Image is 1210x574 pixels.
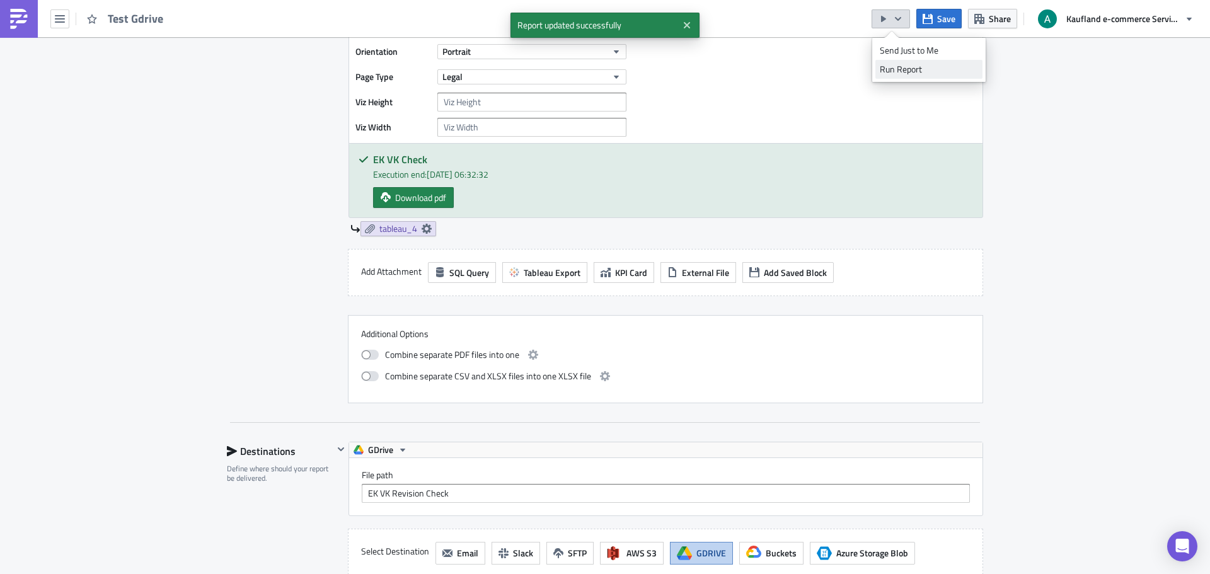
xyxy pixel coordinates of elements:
[594,262,654,283] button: KPI Card
[615,266,647,279] span: KPI Card
[437,69,626,84] button: Legal
[836,546,908,560] span: Azure Storage Blob
[766,546,797,560] span: Buckets
[361,328,970,340] label: Additional Options
[660,262,736,283] button: External File
[968,9,1017,28] button: Share
[227,464,333,483] div: Define where should your report be delivered.
[108,11,164,26] span: Test Gdrive
[880,63,978,76] div: Run Report
[457,546,478,560] span: Email
[810,542,915,565] button: Azure Storage BlobAzure Storage Blob
[385,369,591,384] span: Combine separate CSV and XLSX files into one XLSX file
[361,542,429,561] label: Select Destination
[355,42,431,61] label: Orientation
[916,9,962,28] button: Save
[368,442,393,457] span: GDrive
[989,12,1011,25] span: Share
[739,542,804,565] button: Buckets
[546,542,594,565] button: SFTP
[524,266,580,279] span: Tableau Export
[449,266,489,279] span: SQL Query
[502,262,587,283] button: Tableau Export
[682,266,729,279] span: External File
[626,546,657,560] span: AWS S3
[373,154,973,164] h5: EK VK Check
[355,67,431,86] label: Page Type
[880,44,978,57] div: Send Just to Me
[437,118,626,137] input: Viz Width
[937,12,955,25] span: Save
[1030,5,1201,33] button: Kaufland e-commerce Services GmbH & Co. KG
[360,221,436,236] a: tableau_4
[513,546,533,560] span: Slack
[764,266,827,279] span: Add Saved Block
[362,469,970,481] label: File path
[428,262,496,283] button: SQL Query
[1066,12,1180,25] span: Kaufland e-commerce Services GmbH & Co. KG
[696,546,726,560] span: GDRIVE
[742,262,834,283] button: Add Saved Block
[437,93,626,112] input: Viz Height
[442,70,463,83] span: Legal
[385,347,519,362] span: Combine separate PDF files into one
[379,223,417,234] span: tableau_4
[1167,531,1197,561] div: Open Intercom Messenger
[442,45,471,58] span: Portrait
[349,442,412,457] button: GDrive
[361,262,422,281] label: Add Attachment
[817,546,832,561] span: Azure Storage Blob
[600,542,664,565] button: AWS S3
[9,9,29,29] img: PushMetrics
[1037,8,1058,30] img: Avatar
[373,187,454,208] a: Download pdf
[670,542,733,565] button: GDRIVE
[677,16,696,35] button: Close
[510,13,677,38] span: Report updated successfully
[437,44,626,59] button: Portrait
[568,546,587,560] span: SFTP
[435,542,485,565] button: Email
[492,542,540,565] button: Slack
[395,191,446,204] span: Download pdf
[373,168,973,181] div: Execution end: [DATE] 06:32:32
[333,442,349,457] button: Hide content
[355,118,431,137] label: Viz Width
[227,442,333,461] div: Destinations
[355,93,431,112] label: Viz Height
